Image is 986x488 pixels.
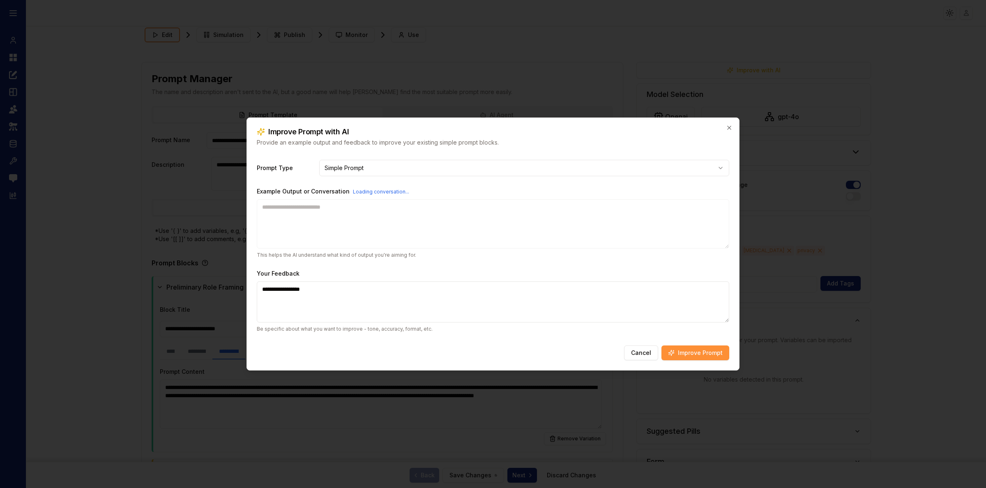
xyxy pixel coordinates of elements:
button: Cancel [624,345,658,360]
h2: Improve Prompt with AI [257,128,729,136]
span: Loading conversation... [353,189,409,195]
p: Provide an example output and feedback to improve your existing simple prompt blocks. [257,138,729,147]
label: Prompt Type [257,164,313,172]
p: This helps the AI understand what kind of output you're aiming for. [257,252,729,258]
button: Improve Prompt [661,345,729,360]
p: Be specific about what you want to improve - tone, accuracy, format, etc. [257,326,729,332]
label: Your Feedback [257,270,299,277]
label: Example Output or Conversation [257,188,409,195]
